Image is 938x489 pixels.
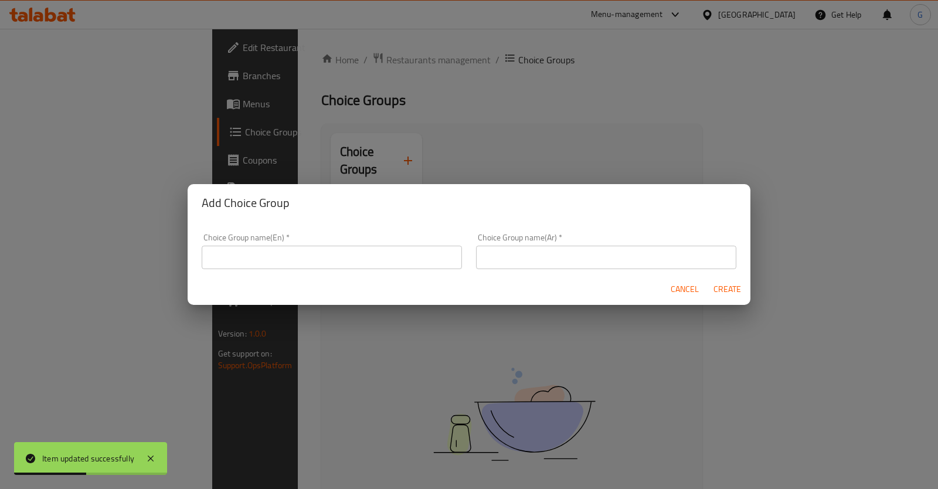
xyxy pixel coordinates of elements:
input: Please enter Choice Group name(ar) [476,246,736,269]
input: Please enter Choice Group name(en) [202,246,462,269]
span: Cancel [671,282,699,297]
button: Create [708,279,746,300]
span: Create [713,282,741,297]
h2: Add Choice Group [202,193,736,212]
div: Item updated successfully [42,452,134,465]
button: Cancel [666,279,704,300]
